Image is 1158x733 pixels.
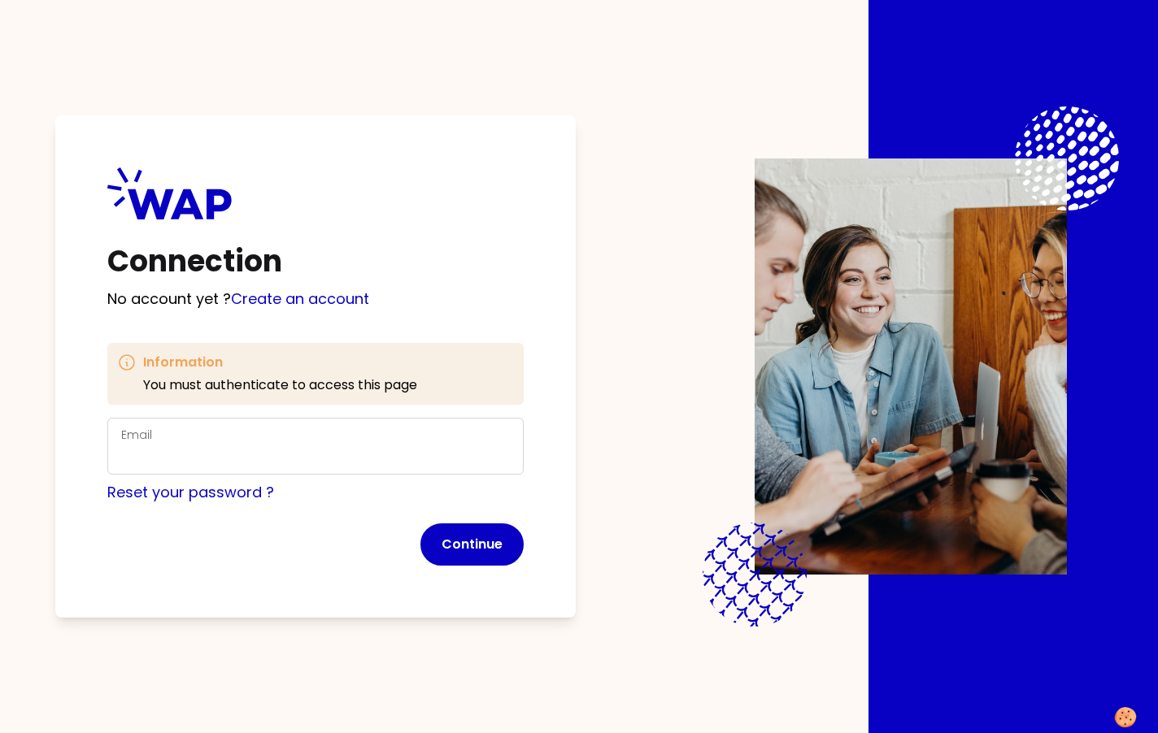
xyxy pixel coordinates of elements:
[143,375,417,395] p: You must authenticate to access this page
[107,482,274,502] a: Reset your password ?
[231,288,369,309] a: Create an account
[143,353,417,372] h3: Information
[755,158,1067,575] img: Description
[107,288,524,310] p: No account yet ?
[121,427,152,443] label: Email
[107,245,524,278] h1: Connection
[420,523,524,566] button: Continue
